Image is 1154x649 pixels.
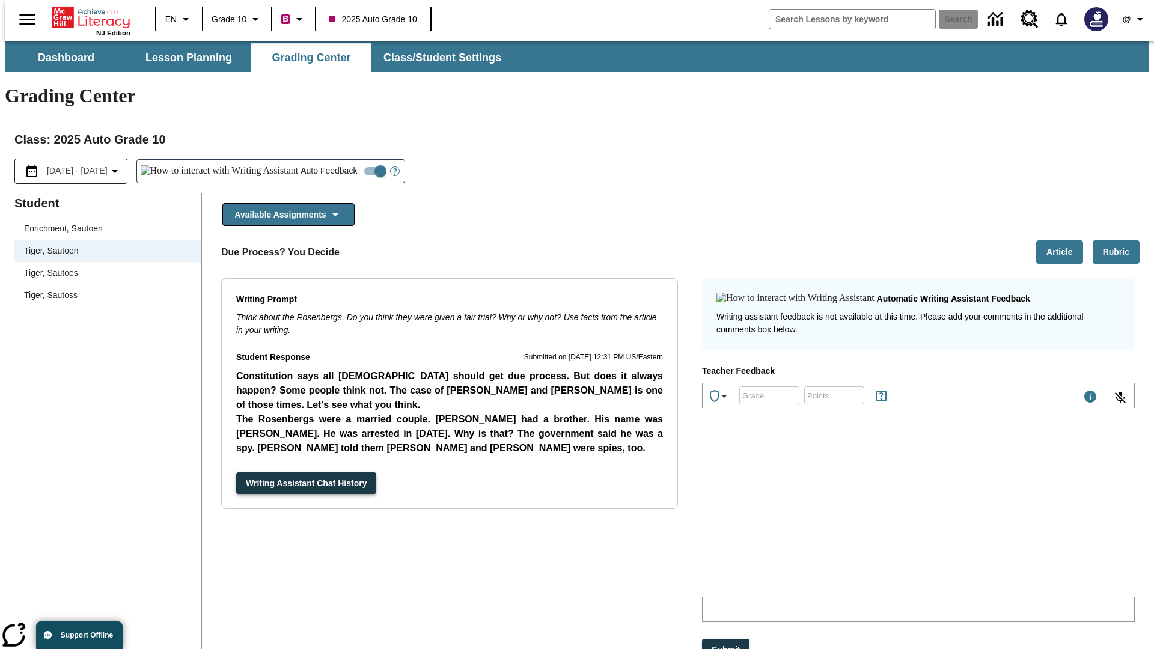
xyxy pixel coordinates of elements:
[221,245,340,260] p: Due Process? You Decide
[160,8,198,30] button: Language: EN, Select a language
[96,29,130,37] span: NJ Edition
[980,3,1013,36] a: Data Center
[236,369,663,412] p: Constitution says all [DEMOGRAPHIC_DATA] should get due process. But does it always happen? Some ...
[1077,4,1116,35] button: Select a new avatar
[5,10,176,286] body: Type your response here.
[1122,13,1131,26] span: @
[52,5,130,29] a: Home
[5,52,176,62] p: Unclear and Off-Topic
[272,51,350,65] span: Grading Center
[716,293,875,305] img: How to interact with Writing Assistant
[236,412,663,456] p: The Rosenbergs were a married couple. [PERSON_NAME] had a brother. His name was [PERSON_NAME]. He...
[1036,240,1083,264] button: Article, Will open in new tab
[236,472,376,495] button: Writing Assistant Chat History
[877,293,1030,306] p: Automatic writing assistant feedback
[108,164,122,178] svg: Collapse Date Range Filter
[769,10,935,29] input: search field
[804,379,864,411] input: Points: Must be equal to or less than 25.
[24,222,103,235] div: Enrichment, Sautoen
[251,43,371,72] button: Grading Center
[222,203,355,227] button: Available Assignments
[383,51,501,65] span: Class/Student Settings
[6,43,126,72] button: Dashboard
[14,240,201,262] div: Tiger, Sautoen
[739,379,799,411] input: Grade: Letters, numbers, %, + and - are allowed.
[24,267,78,279] div: Tiger, Sautoes
[236,369,663,458] p: Student Response
[165,13,177,26] span: EN
[14,262,201,284] div: Tiger, Sautoes
[14,218,201,240] div: Enrichment, Sautoen
[5,85,1149,107] h1: Grading Center
[301,165,357,177] span: Auto Feedback
[145,51,232,65] span: Lesson Planning
[702,365,1135,378] p: Teacher Feedback
[24,245,79,257] div: Tiger, Sautoen
[14,284,201,306] div: Tiger, Sautoss
[5,10,176,42] p: Thank you for submitting your answer. Here are things that are working and some suggestions for i...
[207,8,267,30] button: Grade: Grade 10, Select a grade
[20,164,122,178] button: Select the date range menu item
[739,386,799,404] div: Grade: Letters, numbers, %, + and - are allowed.
[276,8,311,30] button: Boost Class color is violet red. Change class color
[1083,389,1098,406] div: Maximum 1000 characters Press Escape to exit toolbar and use left and right arrow keys to access ...
[14,193,201,213] p: Student
[14,130,1140,149] h2: Class : 2025 Auto Grade 10
[374,43,511,72] button: Class/Student Settings
[1106,383,1135,412] button: Click to activate and allow voice recognition
[282,11,288,26] span: B
[61,631,113,639] span: Support Offline
[236,311,663,337] div: Think about the Rosenbergs. Do you think they were given a fair trial? Why or why not? Use facts ...
[703,384,736,408] button: Achievements
[329,13,417,26] span: 2025 Auto Grade 10
[869,384,893,408] button: Rules for Earning Points and Achievements, Will open in new tab
[47,165,108,177] span: [DATE] - [DATE]
[5,41,1149,72] div: SubNavbar
[524,352,663,364] p: Submitted on [DATE] 12:31 PM US/Eastern
[36,621,123,649] button: Support Offline
[10,2,45,37] button: Open side menu
[1013,3,1046,35] a: Resource Center, Will open in new tab
[236,351,310,364] p: Student Response
[385,160,405,183] button: Open Help for Writing Assistant
[5,72,176,126] p: While your response is not relevant to the question, it's vital to focus on the topic at hand. Pl...
[716,311,1120,336] p: Writing assistant feedback is not available at this time. Please add your comments in the additio...
[129,43,249,72] button: Lesson Planning
[52,4,130,37] div: Home
[1084,7,1108,31] img: Avatar
[24,289,78,302] div: Tiger, Sautoss
[804,386,864,404] div: Points: Must be equal to or less than 25.
[141,165,299,177] img: How to interact with Writing Assistant
[1046,4,1077,35] a: Notifications
[212,13,246,26] span: Grade 10
[236,456,663,470] p: [PERSON_NAME] and [PERSON_NAME] were arrested. They were put on tri
[38,51,94,65] span: Dashboard
[1116,8,1154,30] button: Profile/Settings
[236,293,663,306] p: Writing Prompt
[5,43,512,72] div: SubNavbar
[1093,240,1140,264] button: Rubric, Will open in new tab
